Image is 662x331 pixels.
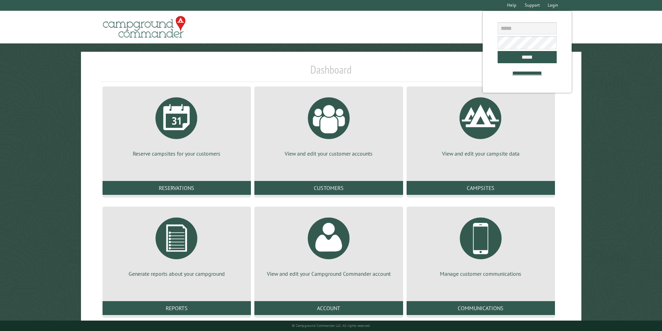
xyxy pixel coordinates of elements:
a: Reservations [103,181,251,195]
small: © Campground Commander LLC. All rights reserved. [292,323,370,328]
a: View and edit your Campground Commander account [263,212,394,278]
img: Campground Commander [101,14,188,41]
a: Campsites [407,181,555,195]
a: Account [254,301,403,315]
a: Manage customer communications [415,212,547,278]
a: Customers [254,181,403,195]
p: View and edit your Campground Commander account [263,270,394,278]
h1: Dashboard [101,63,562,82]
a: View and edit your customer accounts [263,92,394,157]
a: Reports [103,301,251,315]
a: View and edit your campsite data [415,92,547,157]
a: Communications [407,301,555,315]
a: Generate reports about your campground [111,212,243,278]
p: Manage customer communications [415,270,547,278]
p: View and edit your campsite data [415,150,547,157]
p: Reserve campsites for your customers [111,150,243,157]
a: Reserve campsites for your customers [111,92,243,157]
p: Generate reports about your campground [111,270,243,278]
p: View and edit your customer accounts [263,150,394,157]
